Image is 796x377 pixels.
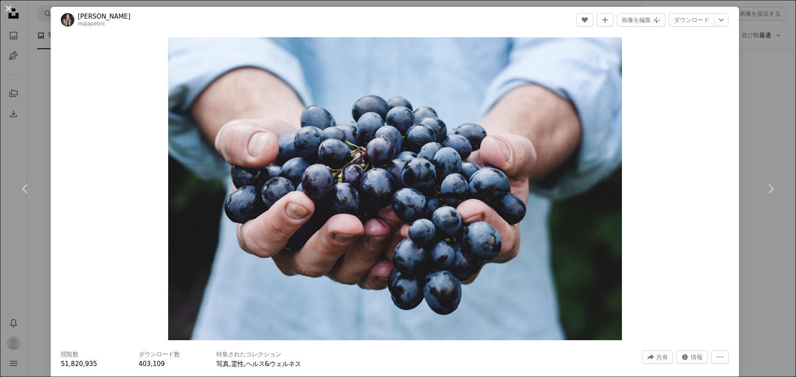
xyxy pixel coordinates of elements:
a: ダウンロード [669,13,714,27]
button: この画像でズームインする [168,37,622,340]
h3: 閲覧数 [61,350,79,359]
button: ダウンロードサイズを選択してください [714,13,728,27]
span: 403,109 [139,360,165,368]
span: 51,820,935 [61,360,97,368]
button: この画像に関する統計 [676,350,708,364]
a: 写真 [216,360,229,368]
img: Maja Petricのプロフィールを見る [61,13,74,27]
h3: ダウンロード数 [139,350,180,359]
button: コレクションに追加する [597,13,613,27]
span: 共有 [656,351,668,363]
button: このビジュアルを共有する [642,350,673,364]
span: , [244,360,246,368]
img: 葡萄を持つ人 [168,37,622,340]
a: [PERSON_NAME] [78,12,131,21]
a: majapetric [78,21,106,27]
button: 画像を編集 [617,13,665,27]
button: いいね！ [576,13,593,27]
a: ヘルス&ウェルネス [246,360,302,368]
a: 霊性 [231,360,244,368]
button: その他のアクション [711,350,729,364]
span: , [229,360,231,368]
h3: 特集されたコレクション [216,350,281,359]
a: 次へ [745,148,796,229]
span: 情報 [691,351,703,363]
